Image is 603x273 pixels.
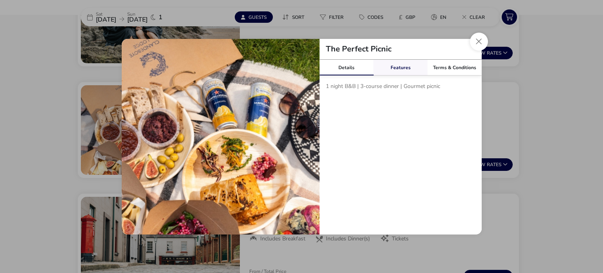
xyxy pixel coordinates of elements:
div: Features [373,60,428,75]
div: Details [320,60,374,75]
button: Close modal [470,33,488,51]
h2: The Perfect Picnic [320,45,398,53]
div: tariffDetails [122,39,482,235]
p: 1 night B&B | 3-course dinner | Gourmet picnic [326,82,475,93]
div: Terms & Conditions [428,60,482,75]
